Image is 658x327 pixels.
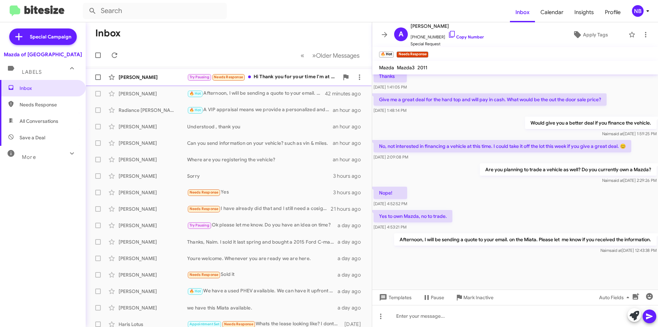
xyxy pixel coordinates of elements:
div: [PERSON_NAME] [119,123,187,130]
button: Auto Fields [594,291,637,304]
span: [DATE] 1:48:14 PM [374,108,406,113]
span: Inbox [20,85,78,92]
div: Ok please let me know. Do you have an idea on time? [187,221,338,229]
a: Special Campaign [9,28,77,45]
span: Needs Response [190,207,219,211]
div: We have a used PHEV available. We can have it upfront for you when you arrive. [187,287,338,295]
span: Labels [22,69,42,75]
div: [PERSON_NAME] [119,304,187,311]
div: [PERSON_NAME] [119,222,187,229]
h1: Inbox [95,28,121,39]
div: a day ago [338,271,366,278]
span: Needs Response [214,75,243,79]
button: Previous [296,48,308,62]
p: Nope! [374,187,407,199]
span: said at [611,131,623,136]
span: Mazda [379,65,394,71]
div: [PERSON_NAME] [119,189,187,196]
div: 21 hours ago [331,206,366,212]
div: Sorry [187,173,333,179]
div: an hour ago [333,140,366,147]
div: NB [632,5,644,17]
span: [DATE] 1:41:05 PM [374,84,407,90]
div: a day ago [338,255,366,262]
span: Needs Response [224,322,253,326]
span: More [22,154,36,160]
div: 3 hours ago [333,173,366,179]
div: Understood , thank you [187,123,333,130]
div: I have already did that and I still need a cosigner [187,205,331,213]
span: Auto Fields [599,291,632,304]
span: Special Request [411,40,484,47]
span: Try Pausing [190,75,209,79]
span: Naim [DATE] 12:43:38 PM [600,248,657,253]
span: Mark Inactive [463,291,493,304]
span: said at [611,178,623,183]
div: [PERSON_NAME] [119,238,187,245]
span: Appointment Set [190,322,220,326]
div: Where are you registering the vehicle? [187,156,333,163]
p: Thanks [374,70,407,82]
div: 42 minutes ago [325,90,366,97]
span: Apply Tags [583,28,608,41]
a: Copy Number [448,34,484,39]
div: Afternoon, I will be sending a quote to your email. on the Miata. Please let me know if you recei... [187,90,325,97]
span: 🔥 Hot [190,289,201,293]
div: [PERSON_NAME] [119,206,187,212]
div: [PERSON_NAME] [119,255,187,262]
p: No, not interested in financing a vehicle at this time. I could take it off the lot this week if ... [374,140,631,152]
span: Mazda3 [397,65,415,71]
span: Templates [378,291,412,304]
small: Needs Response [397,51,428,58]
div: [PERSON_NAME] [119,74,187,81]
div: a day ago [338,288,366,295]
div: a day ago [338,222,366,229]
span: Needs Response [190,190,219,195]
div: Sold it [187,271,338,279]
span: 🔥 Hot [190,108,201,112]
button: Pause [417,291,450,304]
div: [PERSON_NAME] [119,90,187,97]
span: Needs Response [20,101,78,108]
span: Try Pausing [190,223,209,227]
span: All Conversations [20,118,58,125]
span: [DATE] 4:53:21 PM [374,224,406,230]
div: Thanks, Naim. I sold it last spring and bought a 2015 Ford C-max, which I like very much. I loved... [187,238,338,245]
span: [DATE] 2:09:08 PM [374,154,408,160]
div: Youre welcome. Whenever you are ready we are here. [187,255,338,262]
div: an hour ago [333,107,366,114]
span: [DATE] 4:52:52 PM [374,201,407,206]
div: A VIP appraisal means we provide a personalized and quick evaluation of your vehicle, ensuring yo... [187,106,333,114]
span: said at [610,248,622,253]
div: [PERSON_NAME] [119,271,187,278]
span: Pause [431,291,444,304]
div: Hi Thank you for your time I'm at [GEOGRAPHIC_DATA] right now I will send you a text when I get back [187,73,339,81]
div: an hour ago [333,156,366,163]
a: Profile [599,2,626,22]
div: Yes [187,188,333,196]
p: Are you planning to trade a vehicle as well? Do you currently own a Mazda? [480,163,657,176]
span: » [312,51,316,60]
span: « [301,51,304,60]
span: Needs Response [190,272,219,277]
span: Older Messages [316,52,360,59]
div: [PERSON_NAME] [119,173,187,179]
a: Insights [569,2,599,22]
div: Can you send information on your vehicle? such as vin & miles. [187,140,333,147]
span: Naim [DATE] 1:59:25 PM [602,131,657,136]
div: 3 hours ago [333,189,366,196]
span: Calendar [535,2,569,22]
button: Apply Tags [555,28,625,41]
button: NB [626,5,650,17]
span: [PHONE_NUMBER] [411,30,484,40]
div: a day ago [338,238,366,245]
nav: Page navigation example [297,48,364,62]
div: a day ago [338,304,366,311]
div: Radiance [PERSON_NAME] [119,107,187,114]
button: Templates [372,291,417,304]
small: 🔥 Hot [379,51,394,58]
span: Naim [DATE] 2:29:26 PM [602,178,657,183]
span: Special Campaign [30,33,71,40]
button: Mark Inactive [450,291,499,304]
